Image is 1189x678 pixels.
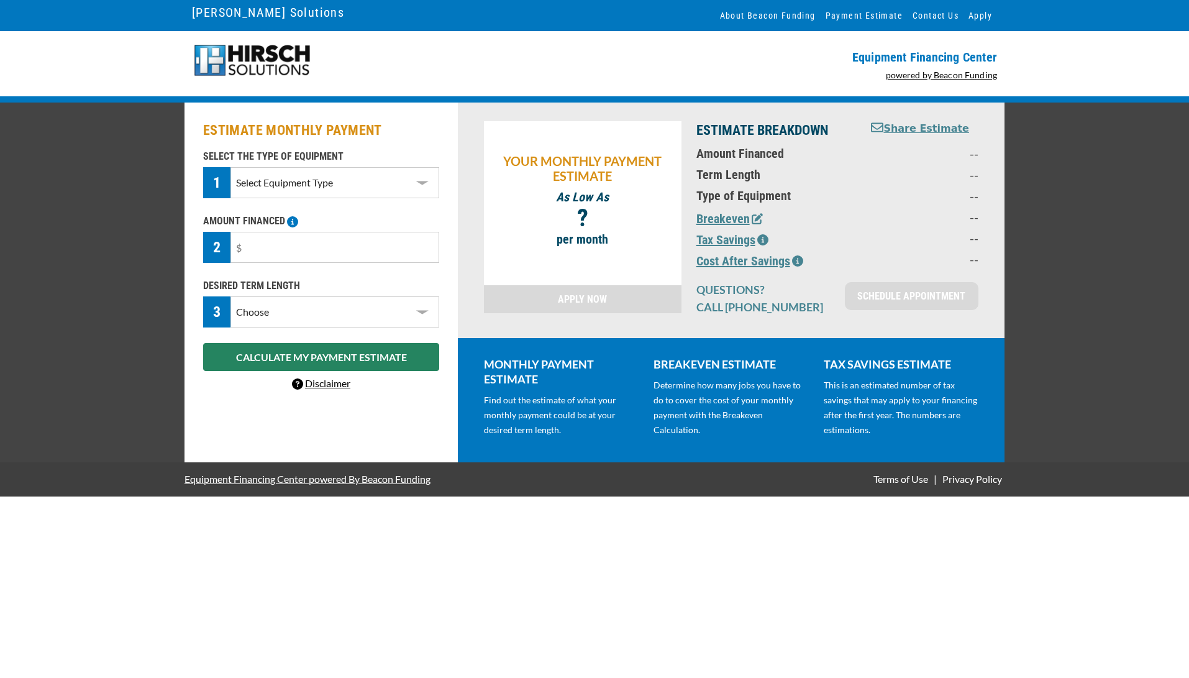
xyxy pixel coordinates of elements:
[870,188,978,203] p: --
[824,378,978,437] p: This is an estimated number of tax savings that may apply to your financing after the first year....
[696,188,855,203] p: Type of Equipment
[203,149,439,164] p: SELECT THE TYPE OF EQUIPMENT
[203,214,439,229] p: AMOUNT FINANCED
[696,282,830,297] p: QUESTIONS?
[203,232,230,263] div: 2
[490,190,675,204] p: As Low As
[696,146,855,161] p: Amount Financed
[696,121,855,140] p: ESTIMATE BREAKDOWN
[886,70,998,80] a: powered by Beacon Funding
[484,393,639,437] p: Find out the estimate of what your monthly payment could be at your desired term length.
[602,50,997,65] p: Equipment Financing Center
[490,211,675,226] p: ?
[292,377,350,389] a: Disclaimer
[484,285,681,313] a: APPLY NOW
[824,357,978,372] p: TAX SAVINGS ESTIMATE
[870,209,978,224] p: --
[203,296,230,328] div: 3
[203,167,230,198] div: 1
[490,232,675,247] p: per month
[871,473,931,485] a: Terms of Use
[696,167,855,182] p: Term Length
[203,278,439,293] p: DESIRED TERM LENGTH
[192,44,312,78] img: Hirsch-logo-55px.png
[490,153,675,183] p: YOUR MONTHLY PAYMENT ESTIMATE
[696,209,763,228] button: Breakeven
[870,252,978,267] p: --
[184,464,430,494] a: Equipment Financing Center powered By Beacon Funding
[845,282,978,310] a: SCHEDULE APPOINTMENT
[871,121,969,137] button: Share Estimate
[696,300,830,314] p: CALL [PHONE_NUMBER]
[696,231,768,249] button: Tax Savings
[654,357,808,372] p: BREAKEVEN ESTIMATE
[654,378,808,437] p: Determine how many jobs you have to do to cover the cost of your monthly payment with the Breakev...
[484,357,639,387] p: MONTHLY PAYMENT ESTIMATE
[870,167,978,182] p: --
[940,473,1004,485] a: Privacy Policy
[870,146,978,161] p: --
[203,121,439,140] h2: ESTIMATE MONTHLY PAYMENT
[934,473,937,485] span: |
[230,232,439,263] input: $
[696,252,803,270] button: Cost After Savings
[203,343,439,371] button: CALCULATE MY PAYMENT ESTIMATE
[192,2,344,23] a: [PERSON_NAME] Solutions
[870,231,978,245] p: --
